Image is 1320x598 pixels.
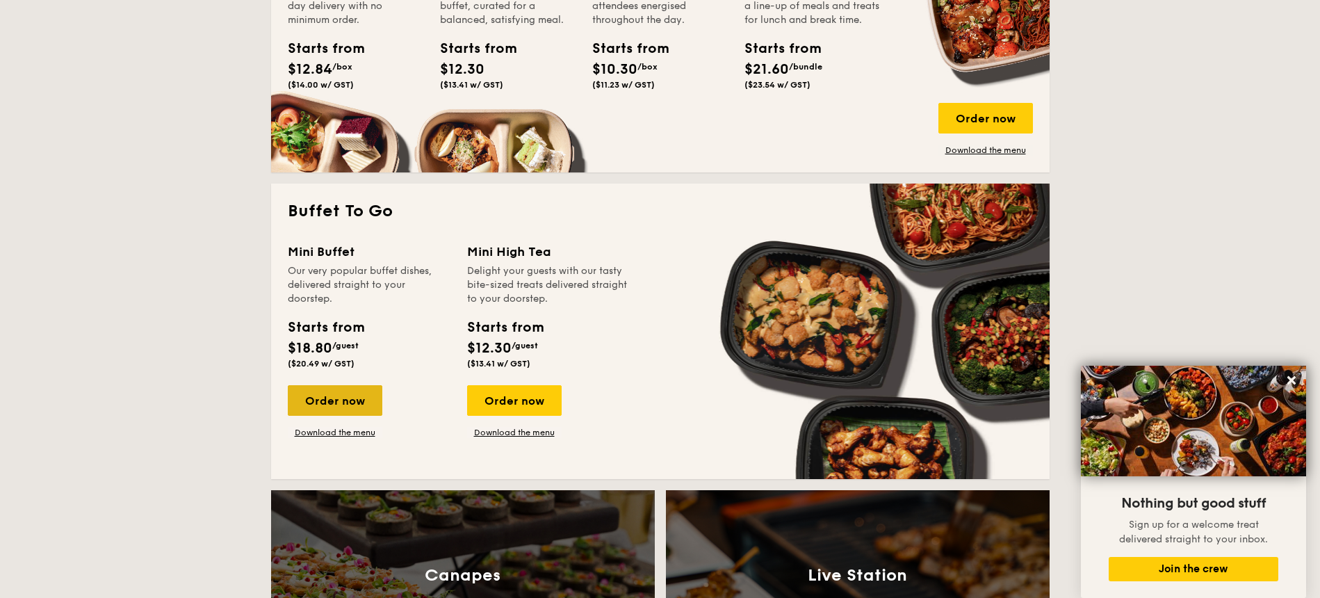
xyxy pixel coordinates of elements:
[288,264,450,306] div: Our very popular buffet dishes, delivered straight to your doorstep.
[288,38,350,59] div: Starts from
[467,264,630,306] div: Delight your guests with our tasty bite-sized treats delivered straight to your doorstep.
[288,340,332,357] span: $18.80
[288,317,364,338] div: Starts from
[512,341,538,350] span: /guest
[288,80,354,90] span: ($14.00 w/ GST)
[744,80,810,90] span: ($23.54 w/ GST)
[288,200,1033,223] h2: Buffet To Go
[1081,366,1306,476] img: DSC07876-Edit02-Large.jpeg
[938,145,1033,156] a: Download the menu
[637,62,658,72] span: /box
[467,317,543,338] div: Starts from
[744,61,789,78] span: $21.60
[938,103,1033,134] div: Order now
[467,359,530,369] span: ($13.41 w/ GST)
[425,566,500,585] h3: Canapes
[1109,557,1278,581] button: Join the crew
[288,385,382,416] div: Order now
[808,566,907,585] h3: Live Station
[288,359,355,369] span: ($20.49 w/ GST)
[440,61,484,78] span: $12.30
[288,61,332,78] span: $12.84
[440,80,503,90] span: ($13.41 w/ GST)
[288,427,382,438] a: Download the menu
[1280,369,1303,391] button: Close
[789,62,822,72] span: /bundle
[440,38,503,59] div: Starts from
[592,38,655,59] div: Starts from
[288,242,450,261] div: Mini Buffet
[1119,519,1268,545] span: Sign up for a welcome treat delivered straight to your inbox.
[332,341,359,350] span: /guest
[592,61,637,78] span: $10.30
[467,340,512,357] span: $12.30
[1121,495,1266,512] span: Nothing but good stuff
[744,38,807,59] div: Starts from
[467,385,562,416] div: Order now
[332,62,352,72] span: /box
[467,427,562,438] a: Download the menu
[467,242,630,261] div: Mini High Tea
[592,80,655,90] span: ($11.23 w/ GST)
